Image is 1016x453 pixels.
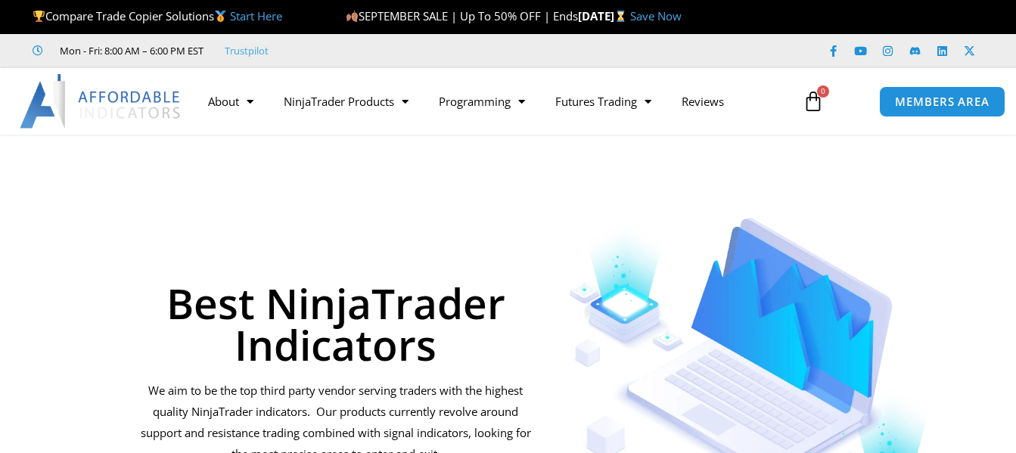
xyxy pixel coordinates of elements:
strong: [DATE] [578,8,630,23]
a: 0 [780,79,847,123]
nav: Menu [193,84,793,119]
img: ⌛ [615,11,626,22]
span: MEMBERS AREA [895,96,990,107]
a: Futures Trading [540,84,666,119]
a: NinjaTrader Products [269,84,424,119]
img: 🥇 [215,11,226,22]
a: Save Now [630,8,682,23]
img: 🍂 [346,11,358,22]
a: Trustpilot [225,42,269,60]
span: SEPTEMBER SALE | Up To 50% OFF | Ends [346,8,578,23]
span: Mon - Fri: 8:00 AM – 6:00 PM EST [56,42,204,60]
h1: Best NinjaTrader Indicators [140,282,531,365]
a: Reviews [666,84,739,119]
a: About [193,84,269,119]
a: MEMBERS AREA [879,86,1005,117]
span: 0 [817,85,829,98]
span: Compare Trade Copier Solutions [33,8,282,23]
img: LogoAI | Affordable Indicators – NinjaTrader [20,74,182,129]
img: 🏆 [33,11,45,22]
a: Start Here [230,8,282,23]
a: Programming [424,84,540,119]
